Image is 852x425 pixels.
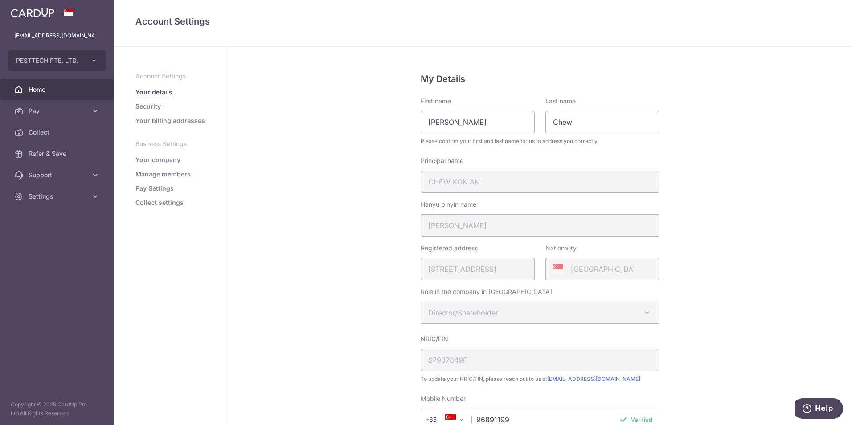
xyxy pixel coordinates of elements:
a: [EMAIL_ADDRESS][DOMAIN_NAME] [547,376,640,382]
a: Your company [135,155,180,164]
label: Hanyu pinyin name [421,200,476,209]
span: To update your NRIC/FIN, please reach out to us at [421,375,659,384]
a: Collect settings [135,198,184,207]
span: Settings [29,192,87,201]
span: Support [29,171,87,180]
a: Your billing addresses [135,116,205,125]
input: Last name [545,111,659,133]
span: Director/Shareholder [421,302,659,323]
label: Last name [545,97,576,106]
span: Home [29,85,87,94]
span: Director/Shareholder [421,302,659,324]
label: Role in the company in [GEOGRAPHIC_DATA] [421,287,552,296]
span: Collect [29,128,87,137]
label: NRIC/FIN [421,335,448,343]
span: Help [20,6,38,14]
iframe: Opens a widget where you can find more information [795,398,843,421]
input: First name [421,111,535,133]
span: PESTTECH PTE. LTD. [16,56,82,65]
a: Your details [135,88,172,97]
label: Nationality [545,244,577,253]
span: Refer & Save [29,149,87,158]
label: First name [421,97,451,106]
p: Account Settings [135,72,206,81]
a: Manage members [135,170,191,179]
p: Business Settings [135,139,206,148]
button: PESTTECH PTE. LTD. [8,50,106,71]
span: Pay [29,106,87,115]
label: Principal name [421,156,463,165]
span: Please confirm your first and last name for us to address you correctly [421,137,659,146]
p: [EMAIL_ADDRESS][DOMAIN_NAME] [14,31,100,40]
a: Security [135,102,161,111]
label: Mobile Number [421,394,466,403]
span: +65 [428,414,449,425]
h5: My Details [421,72,659,86]
a: Pay Settings [135,184,174,193]
span: +65 [425,414,449,425]
img: CardUp [11,7,54,18]
h4: Account Settings [135,14,831,29]
label: Registered address [421,244,478,253]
